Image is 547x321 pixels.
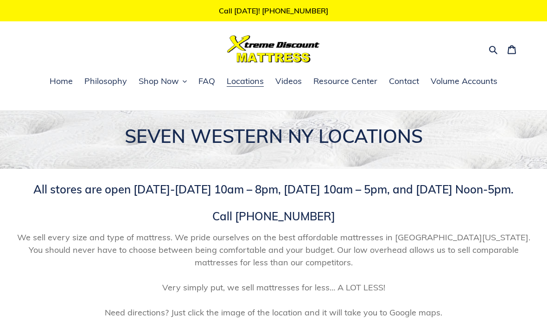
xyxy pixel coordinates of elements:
span: Home [50,76,73,87]
a: Philosophy [80,75,132,89]
a: Resource Center [309,75,382,89]
a: Locations [222,75,268,89]
span: Videos [275,76,302,87]
img: Xtreme Discount Mattress [227,35,320,63]
span: We sell every size and type of mattress. We pride ourselves on the best affordable mattresses in ... [9,231,538,319]
a: Contact [384,75,424,89]
span: Volume Accounts [431,76,497,87]
span: Contact [389,76,419,87]
button: Shop Now [134,75,191,89]
span: FAQ [198,76,215,87]
a: Home [45,75,77,89]
a: FAQ [194,75,220,89]
span: Philosophy [84,76,127,87]
a: Volume Accounts [426,75,502,89]
span: All stores are open [DATE]-[DATE] 10am – 8pm, [DATE] 10am – 5pm, and [DATE] Noon-5pm. Call [PHONE... [33,182,514,223]
span: Locations [227,76,264,87]
a: Videos [271,75,306,89]
span: SEVEN WESTERN NY LOCATIONS [125,124,423,148]
span: Resource Center [313,76,377,87]
span: Shop Now [139,76,179,87]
